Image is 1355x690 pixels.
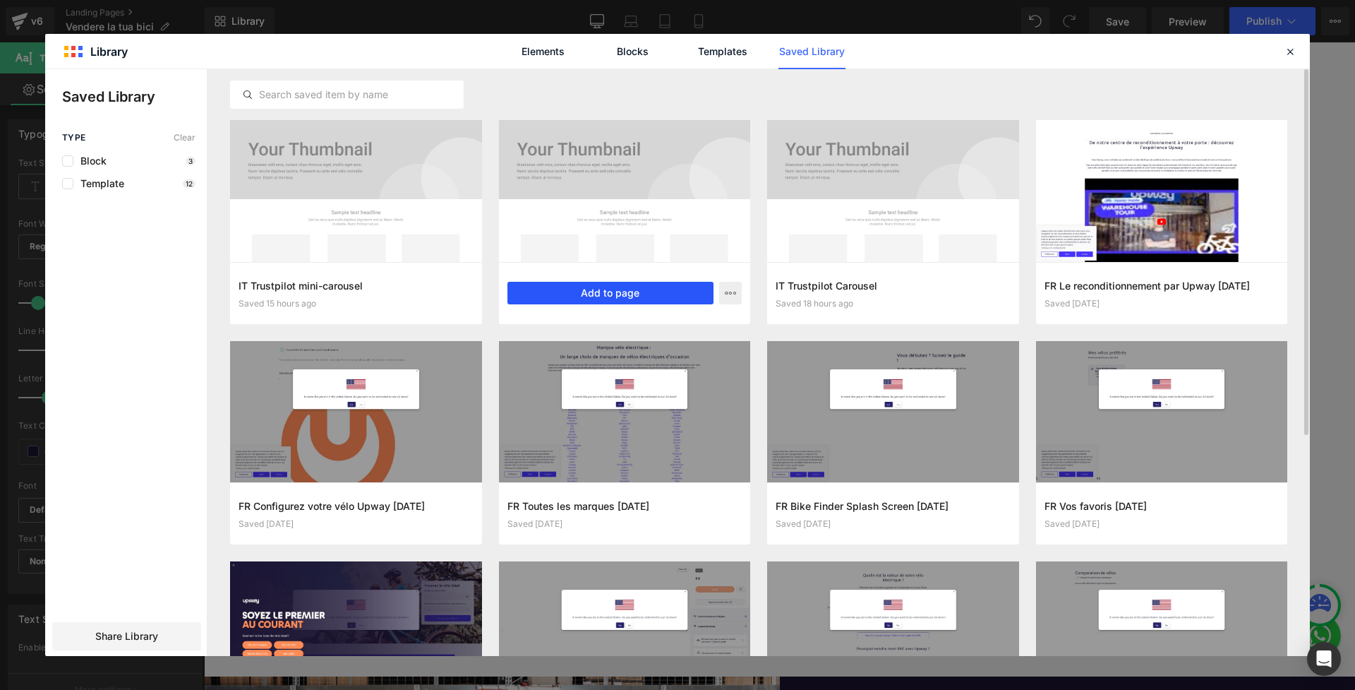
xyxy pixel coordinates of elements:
[599,34,666,69] a: Blocks
[1044,499,1279,513] h3: FR Vos favoris [DATE]
[689,34,756,69] a: Templates
[416,111,596,122] span: 3000 clienti si sono già fidati di noi
[231,86,463,103] input: Search saved item by name
[414,131,760,176] p: La nostra esperienza nel mercato e nella logistica delle biciclette elettriche ti permette di ven...
[304,482,819,496] p: Come si svolge il pagamento?
[239,299,474,309] div: Saved 15 hours ago
[186,157,195,165] p: 3
[507,282,714,304] button: Add to page
[416,198,590,210] span: Una seconda vita per la tua e-bike
[73,178,124,189] span: Template
[1044,519,1279,529] div: Saved [DATE]
[416,23,492,35] span: Facile e veloce
[95,629,158,643] span: Share Library
[778,34,845,69] a: Saved Library
[776,499,1011,513] h3: FR Bike Finder Splash Screen [DATE]
[776,519,1011,529] div: Saved [DATE]
[1095,572,1137,614] img: Whatsapp
[776,299,1011,309] div: Saved 18 hours ago
[1044,299,1279,309] div: Saved [DATE]
[304,369,819,384] p: Quali sono i requisiti per vendere la mia bicicletta elettrica?
[73,155,107,167] span: Block
[239,499,474,513] h3: FR Configurez votre vélo Upway [DATE]
[414,219,760,249] p: Grazie a te, la tua bicicletta sarà rimessa a nuovo dai nostri meccanici professionisti e farà la...
[1307,642,1341,676] div: Open Intercom Messenger
[304,407,819,422] p: Come viene calcolato il prezzo del riacquisto?
[62,133,86,143] span: Type
[507,519,742,529] div: Saved [DATE]
[1044,278,1279,293] h3: FR Le reconditionnement par Upway [DATE]
[62,86,207,107] p: Saved Library
[510,34,577,69] a: Elements
[507,499,742,513] h3: FR Toutes les marques [DATE]
[414,44,760,88] p: Non perdere tempo in interminabili trattative sui siti di annunci. La nostra offerta di ripresa è...
[183,179,195,188] p: 12
[304,444,819,459] p: Come funziona la spedizione della mia bici?
[239,278,474,293] h3: IT Trustpilot mini-carousel
[304,314,848,336] h2: Domande frequenti
[174,133,195,143] span: Clear
[776,278,1011,293] h3: IT Trustpilot Carousel
[239,519,474,529] div: Saved [DATE]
